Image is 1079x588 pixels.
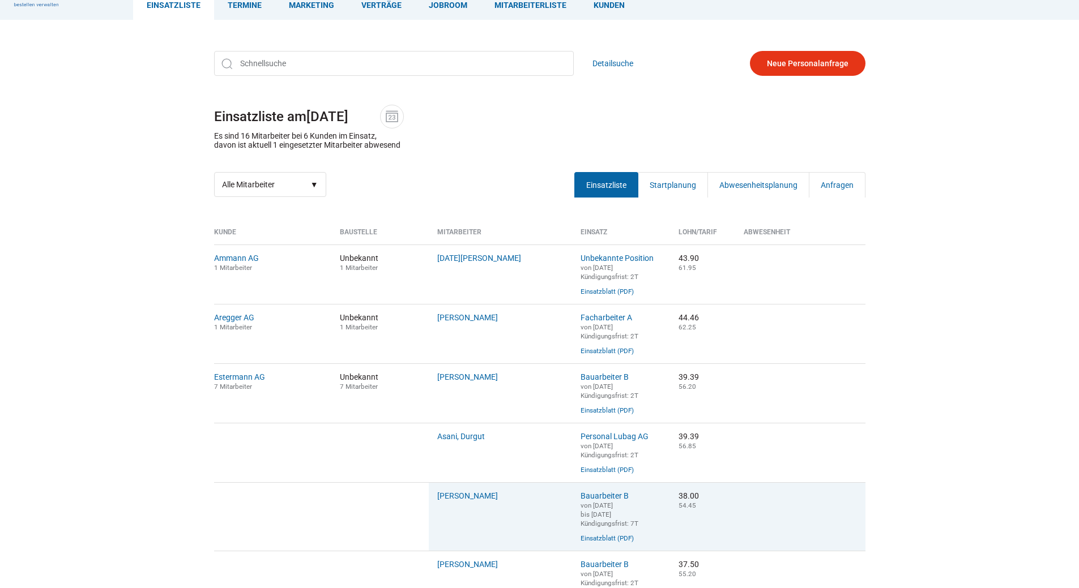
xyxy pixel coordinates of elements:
a: [PERSON_NAME] [437,313,498,322]
small: 1 Mitarbeiter [214,264,252,272]
a: Ammann AG [214,254,259,263]
nobr: 39.39 [679,432,699,441]
small: 56.85 [679,442,696,450]
th: Kunde [214,228,331,244]
span: Unbekannt [340,313,421,331]
a: Bauarbeiter B [581,491,629,500]
a: Neue Personalanfrage [750,51,865,76]
input: Schnellsuche [214,51,574,76]
small: von [DATE] Kündigungsfrist: 2T [581,264,638,281]
a: Einsatzblatt (PDF) [581,287,634,295]
a: Personal Lubag AG [581,432,649,441]
a: Bauarbeiter B [581,372,629,381]
nobr: 38.00 [679,491,699,500]
small: 7 Mitarbeiter [214,383,252,390]
small: von [DATE] Kündigungsfrist: 2T [581,323,638,340]
a: Einsatzblatt (PDF) [581,347,634,355]
th: Einsatz [572,228,670,244]
small: 55.20 [679,570,696,578]
a: Detailsuche [592,51,633,76]
th: Mitarbeiter [429,228,572,244]
a: Bauarbeiter B [581,560,629,569]
img: icon-date.svg [383,108,400,125]
small: 1 Mitarbeiter [340,264,378,272]
small: 7 Mitarbeiter [340,383,378,390]
small: von [DATE] Kündigungsfrist: 2T [581,442,638,459]
th: Baustelle [331,228,429,244]
nobr: 37.50 [679,560,699,569]
a: Einsatzblatt (PDF) [581,534,634,542]
small: von [DATE] bis [DATE] Kündigungsfrist: 7T [581,501,638,527]
h1: Einsatzliste am [214,105,865,128]
p: Es sind 16 Mitarbeiter bei 6 Kunden im Einsatz, davon ist aktuell 1 eingesetzter Mitarbeiter abwe... [214,131,400,149]
a: [PERSON_NAME] [437,560,498,569]
a: [PERSON_NAME] [437,372,498,381]
small: 1 Mitarbeiter [340,323,378,331]
a: Anfragen [809,172,865,198]
small: 56.20 [679,383,696,390]
a: Unbekannte Position [581,254,654,263]
a: Einsatzliste [574,172,638,198]
small: von [DATE] Kündigungsfrist: 2T [581,570,638,587]
a: Estermann AG [214,372,265,381]
a: Abwesenheitsplanung [707,172,809,198]
a: [PERSON_NAME] [437,491,498,500]
a: Einsatzblatt (PDF) [581,406,634,414]
a: Startplanung [638,172,708,198]
nobr: 43.90 [679,254,699,263]
small: 54.45 [679,501,696,509]
small: von [DATE] Kündigungsfrist: 2T [581,383,638,400]
th: Abwesenheit [735,228,865,244]
a: Facharbeiter A [581,313,632,322]
a: Aregger AG [214,313,254,322]
nobr: 44.46 [679,313,699,322]
a: [DATE][PERSON_NAME] [437,254,521,263]
th: Lohn/Tarif [670,228,735,244]
span: Unbekannt [340,372,421,390]
span: Unbekannt [340,254,421,272]
small: 1 Mitarbeiter [214,323,252,331]
a: Einsatzblatt (PDF) [581,466,634,474]
small: 61.95 [679,264,696,272]
nobr: 39.39 [679,372,699,381]
small: 62.25 [679,323,696,331]
a: Asani, Durgut [437,432,485,441]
